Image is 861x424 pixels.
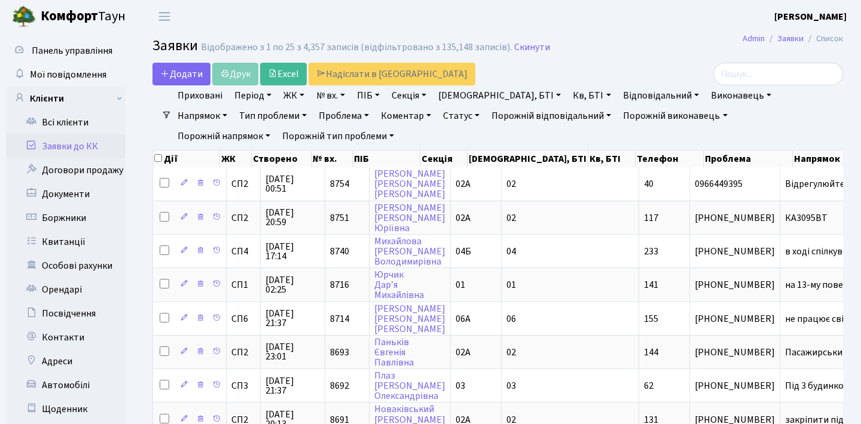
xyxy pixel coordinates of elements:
a: № вх. [312,85,350,106]
a: Скинути [514,42,550,53]
a: Панель управління [6,39,126,63]
a: Мої повідомлення [6,63,126,87]
a: Період [230,85,276,106]
a: Напрямок [173,106,232,126]
span: 233 [644,245,658,258]
a: Адреси [6,349,126,373]
input: Пошук... [713,63,843,85]
a: Порожній виконавець [618,106,732,126]
th: Створено [252,150,312,167]
button: Переключити навігацію [149,7,179,26]
th: ЖК [220,150,252,167]
span: 02 [506,177,516,191]
th: Секція [420,150,468,167]
a: Коментар [376,106,436,126]
span: 02А [456,346,471,359]
span: 03 [506,379,516,392]
span: 117 [644,211,658,225]
span: 155 [644,312,658,325]
th: Телефон [636,150,704,167]
span: 40 [644,177,654,191]
a: Автомобілі [6,373,126,397]
a: Договори продажу [6,158,126,182]
a: Виконавець [706,85,776,106]
th: Дії [153,150,220,167]
a: Статус [438,106,484,126]
a: Посвідчення [6,302,126,325]
a: Контакти [6,325,126,349]
a: Боржники [6,206,126,230]
span: в ході спілкува[...] [785,245,859,258]
span: 8714 [330,312,349,325]
a: Михайлова[PERSON_NAME]Володимирівна [374,235,445,268]
span: [DATE] 00:51 [265,174,320,193]
a: [DEMOGRAPHIC_DATA], БТІ [433,85,566,106]
span: Мої повідомлення [30,68,106,81]
div: Відображено з 1 по 25 з 4,357 записів (відфільтровано з 135,148 записів). [201,42,512,53]
a: Порожній напрямок [173,126,275,146]
span: 8693 [330,346,349,359]
a: ПаньківЄвгеніяПавлівна [374,336,414,369]
span: СП4 [231,247,255,256]
a: Порожній відповідальний [487,106,616,126]
a: [PERSON_NAME][PERSON_NAME][PERSON_NAME] [374,302,445,336]
span: 141 [644,278,658,291]
span: [DATE] 21:37 [265,309,320,328]
a: ЖК [279,85,309,106]
span: 144 [644,346,658,359]
span: 8754 [330,177,349,191]
a: Документи [6,182,126,206]
a: Орендарі [6,278,126,302]
span: 06 [506,312,516,325]
a: Заявки до КК [6,134,126,158]
span: 03 [456,379,465,392]
a: Плаз[PERSON_NAME]Олександрівна [374,369,445,403]
span: [PHONE_NUMBER] [695,247,775,256]
span: Заявки [152,35,198,56]
span: СП6 [231,314,255,324]
a: [PERSON_NAME][PERSON_NAME][PERSON_NAME] [374,167,445,201]
span: СП1 [231,280,255,290]
a: Щоденник [6,397,126,421]
th: № вх. [312,150,353,167]
a: Секція [387,85,431,106]
a: Додати [152,63,210,85]
span: СП2 [231,213,255,223]
span: Додати [160,67,203,81]
a: Кв, БТІ [568,85,615,106]
a: Клієнти [6,87,126,110]
span: [PHONE_NUMBER] [695,314,775,324]
span: [DATE] 23:01 [265,342,320,361]
a: ЮрчикДар’яМихайлівна [374,268,424,302]
span: 8692 [330,379,349,392]
a: Відповідальний [618,85,704,106]
span: 8740 [330,245,349,258]
span: Таун [41,7,126,27]
span: [DATE] 21:37 [265,376,320,395]
span: 8751 [330,211,349,225]
span: 02 [506,211,516,225]
span: [DATE] 02:25 [265,275,320,294]
span: [PHONE_NUMBER] [695,280,775,290]
span: [PHONE_NUMBER] [695,381,775,391]
span: 62 [644,379,654,392]
span: СП2 [231,179,255,189]
th: ПІБ [353,150,420,167]
span: 0966449395 [695,179,775,189]
a: Приховані [173,85,227,106]
a: Порожній тип проблеми [277,126,399,146]
a: Admin [743,32,765,45]
a: Excel [260,63,307,85]
li: Список [804,32,843,45]
span: [DATE] 20:59 [265,208,320,227]
a: Особові рахунки [6,254,126,278]
span: 8716 [330,278,349,291]
span: 06А [456,312,471,325]
span: 04Б [456,245,471,258]
span: СП2 [231,348,255,357]
a: Тип проблеми [234,106,312,126]
span: 04 [506,245,516,258]
b: [PERSON_NAME] [774,10,847,23]
a: Заявки [777,32,804,45]
span: [PHONE_NUMBER] [695,213,775,223]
